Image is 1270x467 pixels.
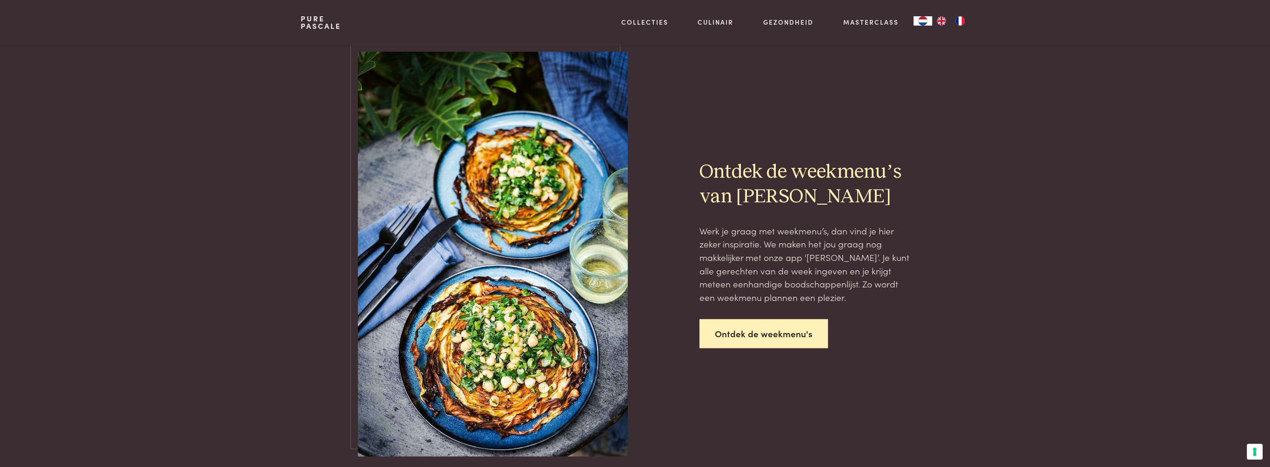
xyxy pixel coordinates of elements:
a: PurePascale [301,15,341,30]
h2: Ontdek de weekmenu’s van [PERSON_NAME] [699,160,913,209]
img: DSC08593 [358,52,628,456]
button: Uw voorkeuren voor toestemming voor trackingtechnologieën [1247,444,1263,460]
a: NL [914,16,932,26]
a: Culinair [698,17,733,27]
a: Masterclass [843,17,899,27]
a: Gezondheid [763,17,813,27]
a: FR [951,16,969,26]
a: Collecties [621,17,668,27]
p: Werk je graag met weekmenu’s, dan vind je hier zeker inspiratie. We maken het jou graag nog makke... [699,224,913,304]
aside: Language selected: Nederlands [914,16,969,26]
ul: Language list [932,16,969,26]
a: EN [932,16,951,26]
div: Language [914,16,932,26]
a: Ontdek de weekmenu's [699,319,828,348]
